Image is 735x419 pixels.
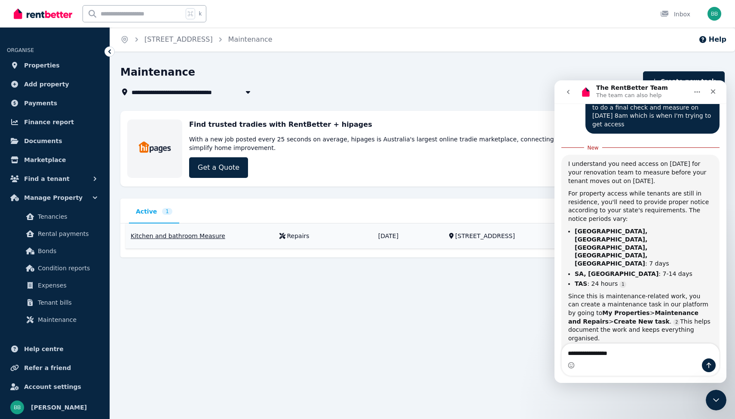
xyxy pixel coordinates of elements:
[38,315,96,325] span: Maintenance
[65,201,72,208] a: Source reference 5578082:
[162,208,172,215] span: 1
[373,223,444,249] td: [DATE]
[59,238,115,245] b: Create New task
[138,140,171,155] img: Trades & Maintenance
[554,80,726,383] iframe: Intercom live chat
[14,80,158,105] div: I understand you need access on [DATE] for your renovation team to measure before your tenant mov...
[147,278,161,292] button: Send a message…
[7,74,165,327] div: I understand you need access on [DATE] for your renovation team to measure before your tenant mov...
[7,57,103,74] a: Properties
[189,119,372,130] h3: Find trusted tradies with RentBetter + hipages
[10,311,99,328] a: Maintenance
[189,135,718,152] p: With a new job posted every 25 seconds on average, hipages is Australia's largest online tradie m...
[144,35,213,43] a: [STREET_ADDRESS]
[7,76,103,93] a: Add property
[20,190,104,197] b: SA, [GEOGRAPHIC_DATA]
[38,246,96,256] span: Bonds
[24,193,83,203] span: Manage Property
[10,208,99,225] a: Tenancies
[31,402,87,413] span: [PERSON_NAME]
[24,174,70,184] span: Find a tenant
[38,263,96,273] span: Condition reports
[189,157,248,178] a: Get a Quote
[38,229,96,239] span: Rental payments
[20,190,158,198] li: : 7-14 days
[14,212,158,263] div: Since this is maintenance-related work, you can create a maintenance task in our platform by goin...
[38,280,96,291] span: Expenses
[13,281,20,288] button: Emoji picker
[131,232,269,240] div: Kitchen and bathroom Measure
[24,382,81,392] span: Account settings
[10,260,99,277] a: Condition reports
[24,117,74,127] span: Finance report
[14,7,72,20] img: RentBetter
[20,147,93,186] b: [GEOGRAPHIC_DATA], [GEOGRAPHIC_DATA], [GEOGRAPHIC_DATA], [GEOGRAPHIC_DATA], [GEOGRAPHIC_DATA]
[10,294,99,311] a: Tenant bills
[119,239,126,245] a: Source reference 5626329:
[110,28,283,52] nav: Breadcrumb
[20,199,158,208] li: : 24 hours
[199,10,202,17] span: k
[129,207,716,223] nav: Tabs
[7,340,103,358] a: Help centre
[643,71,725,91] button: Create new task
[10,277,99,294] a: Expenses
[10,401,24,414] img: Bilal Bordie
[7,378,103,395] a: Account settings
[38,211,96,222] span: Tenancies
[7,151,103,168] a: Marketplace
[7,263,165,278] textarea: Message…
[48,229,95,236] b: My Properties
[287,232,309,240] div: Repairs
[38,297,96,308] span: Tenant bills
[7,189,103,206] button: Manage Property
[707,7,721,21] img: Bilal Bordie
[24,344,64,354] span: Help centre
[24,155,66,165] span: Marketplace
[120,65,195,79] h1: Maintenance
[7,74,165,346] div: The RentBetter Team says…
[706,390,726,410] iframe: Intercom live chat
[660,10,690,18] div: Inbox
[455,232,615,240] div: [STREET_ADDRESS]
[24,363,71,373] span: Refer a friend
[7,95,103,112] a: Payments
[20,147,158,187] li: : 7 days
[24,60,60,70] span: Properties
[698,34,726,45] button: Help
[7,113,103,131] a: Finance report
[20,200,33,207] b: TAS
[10,242,99,260] a: Bonds
[14,109,158,143] div: For property access while tenants are still in residence, you'll need to provide proper notice ac...
[7,132,103,150] a: Documents
[136,207,157,216] span: Active
[10,225,99,242] a: Rental payments
[7,359,103,376] a: Refer a friend
[7,170,103,187] button: Find a tenant
[24,136,62,146] span: Documents
[24,98,57,108] span: Payments
[24,79,69,89] span: Add property
[7,47,34,53] span: ORGANISE
[228,35,273,43] a: Maintenance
